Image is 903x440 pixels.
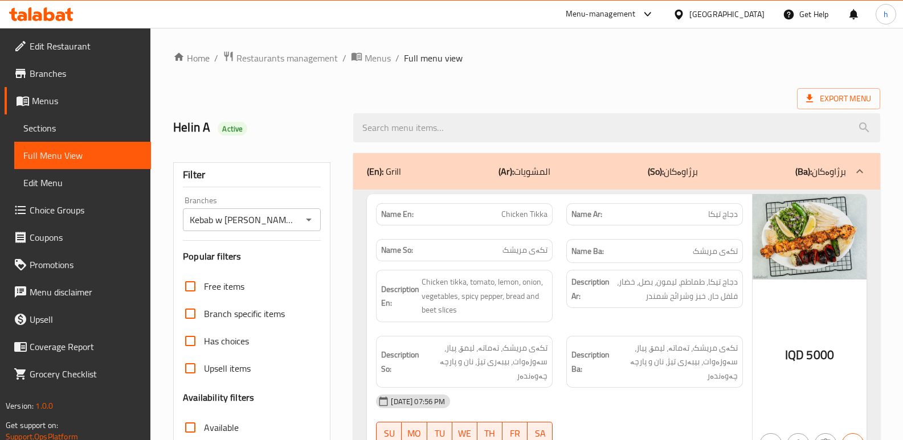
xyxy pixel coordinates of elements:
h3: Availability filters [183,391,254,404]
img: Chicken_Tikka638904526844786818.jpg [753,194,867,279]
span: دجاج تيكا [708,208,738,220]
span: تکەی مریشک [502,244,547,256]
strong: Description En: [381,282,419,310]
p: برژاوەکان [648,165,698,178]
h3: Popular filters [183,250,321,263]
span: دجاج تيكا، طماطم، ليمون، بصل، خضار، فلفل حار، خبز وشرائح شمندر [612,275,738,303]
b: (Ba): [795,163,812,180]
a: Menu disclaimer [5,278,151,306]
strong: Name Ar: [571,208,602,220]
span: Chicken tikka, tomato, lemon, onion, vegetables, spicy pepper, bread and beet slices [422,275,547,317]
span: Active [218,124,247,134]
span: Full Menu View [23,149,142,162]
span: Edit Menu [23,176,142,190]
span: Get support on: [6,418,58,433]
a: Menus [5,87,151,114]
span: Has choices [204,334,249,348]
span: Restaurants management [236,51,338,65]
a: Edit Restaurant [5,32,151,60]
a: Branches [5,60,151,87]
span: Choice Groups [30,203,142,217]
span: Coupons [30,231,142,244]
b: (So): [648,163,664,180]
div: [GEOGRAPHIC_DATA] [689,8,765,20]
span: Sections [23,121,142,135]
a: Upsell [5,306,151,333]
a: Menus [351,51,391,65]
span: تکەی مریشک، تەماتە، لیمۆ، پیاز، سەوزەوات، بیبەری تیژ، نان و پارچە چەوەندەر [422,341,547,383]
li: / [395,51,399,65]
span: Branch specific items [204,307,285,320]
p: Grill [367,165,401,178]
p: المشويات [499,165,550,178]
span: تکەی مریشک [693,244,738,258]
span: Coverage Report [30,340,142,353]
li: / [342,51,346,65]
strong: Name En: [381,208,414,220]
span: [DATE] 07:56 PM [386,396,450,407]
a: Edit Menu [14,169,151,196]
a: Coupons [5,224,151,251]
span: Edit Restaurant [30,39,142,53]
strong: Description So: [381,348,419,376]
span: Available [204,421,239,434]
strong: Description Ba: [571,348,610,376]
span: Export Menu [806,92,871,106]
a: Home [173,51,210,65]
b: (En): [367,163,383,180]
span: تکەی مریشک، تەماتە، لیمۆ، پیاز، سەوزەوات، بیبەری تیژ، نان و پارچە چەوەندەر [612,341,738,383]
span: Promotions [30,258,142,272]
h2: Helin A [173,119,340,136]
span: h [884,8,888,20]
span: Version: [6,398,34,413]
a: Sections [14,114,151,142]
a: Grocery Checklist [5,360,151,388]
span: Grocery Checklist [30,367,142,381]
span: Full menu view [404,51,463,65]
span: IQD [785,344,804,366]
span: 1.0.0 [35,398,53,413]
a: Promotions [5,251,151,278]
div: Active [218,122,247,135]
a: Coverage Report [5,333,151,360]
span: Menu disclaimer [30,285,142,299]
strong: Name So: [381,244,413,256]
input: search [353,113,880,142]
span: Branches [30,67,142,80]
b: (Ar): [499,163,514,180]
a: Restaurants management [223,51,338,65]
span: Free items [204,279,244,293]
span: Upsell items [204,361,251,375]
span: Menus [32,94,142,108]
nav: breadcrumb [173,51,880,65]
p: برژاوەکان [795,165,846,178]
button: Open [301,212,317,228]
a: Choice Groups [5,196,151,224]
span: Export Menu [797,88,880,109]
span: Upsell [30,312,142,326]
a: Full Menu View [14,142,151,169]
div: Menu-management [566,7,636,21]
div: (En): Grill(Ar):المشويات(So):برژاوەکان(Ba):برژاوەکان [353,153,880,190]
span: Menus [365,51,391,65]
li: / [214,51,218,65]
span: 5000 [806,344,834,366]
strong: Name Ba: [571,244,604,258]
div: Filter [183,163,321,187]
strong: Description Ar: [571,275,610,303]
span: Chicken Tikka [501,208,547,220]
